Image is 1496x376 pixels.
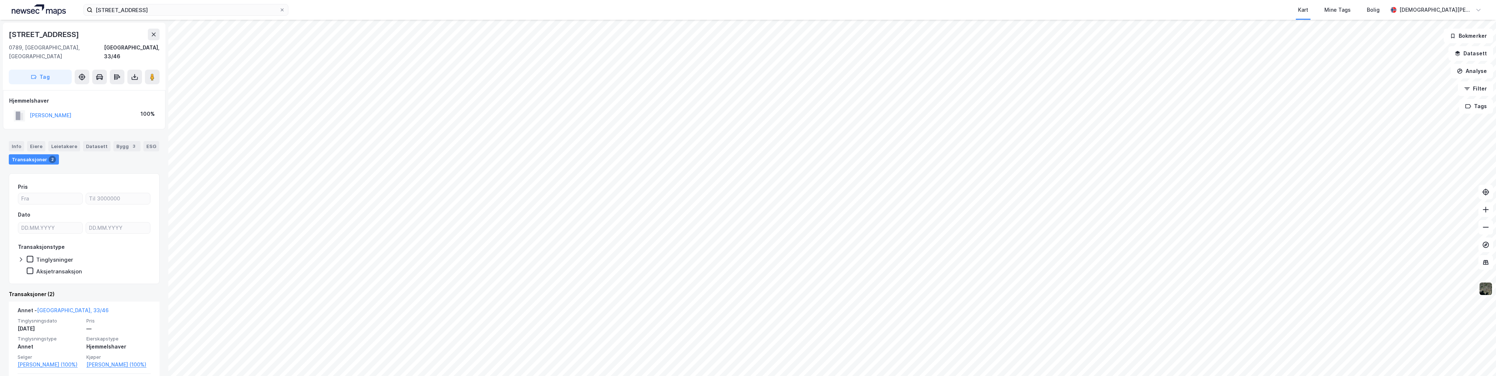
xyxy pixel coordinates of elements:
button: Tags [1459,99,1493,114]
div: Transaksjoner (2) [9,290,160,299]
span: Selger [18,354,82,360]
div: Transaksjoner [9,154,59,165]
div: Dato [18,210,30,219]
div: Tinglysninger [36,256,73,263]
a: [GEOGRAPHIC_DATA], 33/46 [37,307,109,313]
div: Mine Tags [1324,5,1351,14]
div: Bygg [113,141,141,151]
div: Transaksjonstype [18,243,65,251]
input: DD.MM.YYYY [86,222,150,233]
div: 0789, [GEOGRAPHIC_DATA], [GEOGRAPHIC_DATA] [9,43,104,61]
div: Datasett [83,141,111,151]
div: Hjemmelshaver [86,342,151,351]
div: Aksjetransaksjon [36,268,82,275]
input: Søk på adresse, matrikkel, gårdeiere, leietakere eller personer [93,4,279,15]
div: Pris [18,183,28,191]
input: DD.MM.YYYY [18,222,82,233]
div: Annet - [18,306,109,318]
div: 100% [141,110,155,118]
div: Annet [18,342,82,351]
button: Tag [9,70,72,84]
button: Analyse [1451,64,1493,78]
iframe: Chat Widget [1459,341,1496,376]
div: [GEOGRAPHIC_DATA], 33/46 [104,43,160,61]
img: 9k= [1479,282,1493,296]
span: Kjøper [86,354,151,360]
div: [STREET_ADDRESS] [9,29,81,40]
img: logo.a4113a55bc3d86da70a041830d287a7e.svg [12,4,66,15]
div: Bolig [1367,5,1380,14]
div: 3 [130,143,138,150]
div: Eiere [27,141,45,151]
span: Tinglysningstype [18,336,82,342]
div: Leietakere [48,141,80,151]
div: Hjemmelshaver [9,96,159,105]
div: 2 [49,156,56,163]
div: [DATE] [18,324,82,333]
a: [PERSON_NAME] (100%) [18,360,82,369]
div: [DEMOGRAPHIC_DATA][PERSON_NAME] [1399,5,1473,14]
div: Info [9,141,24,151]
div: — [86,324,151,333]
span: Pris [86,318,151,324]
input: Til 3000000 [86,193,150,204]
input: Fra [18,193,82,204]
div: Kart [1298,5,1308,14]
span: Eierskapstype [86,336,151,342]
button: Datasett [1448,46,1493,61]
a: [PERSON_NAME] (100%) [86,360,151,369]
button: Bokmerker [1444,29,1493,43]
span: Tinglysningsdato [18,318,82,324]
button: Filter [1458,81,1493,96]
div: ESG [143,141,159,151]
